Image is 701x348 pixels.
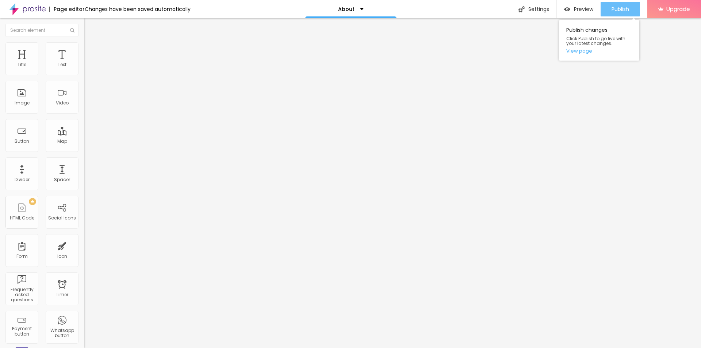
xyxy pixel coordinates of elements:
[564,6,570,12] img: view-1.svg
[85,7,191,12] div: Changes have been saved automatically
[56,292,68,297] div: Timer
[48,215,76,221] div: Social Icons
[338,7,355,12] p: About
[57,254,67,259] div: Icon
[559,20,639,61] div: Publish changes
[84,18,701,348] iframe: Editor
[10,215,34,221] div: HTML Code
[557,2,601,16] button: Preview
[56,100,69,106] div: Video
[612,6,629,12] span: Publish
[49,7,85,12] div: Page editor
[601,2,640,16] button: Publish
[58,62,66,67] div: Text
[566,49,632,53] a: View page
[70,28,74,32] img: Icone
[57,139,67,144] div: Map
[518,6,525,12] img: Icone
[15,177,30,182] div: Divider
[566,36,632,46] span: Click Publish to go live with your latest changes.
[16,254,28,259] div: Form
[15,100,30,106] div: Image
[574,6,593,12] span: Preview
[54,177,70,182] div: Spacer
[18,62,26,67] div: Title
[666,6,690,12] span: Upgrade
[7,287,36,303] div: Frequently asked questions
[15,139,29,144] div: Button
[7,326,36,337] div: Payment button
[47,328,76,339] div: Whatsapp button
[5,24,78,37] input: Search element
